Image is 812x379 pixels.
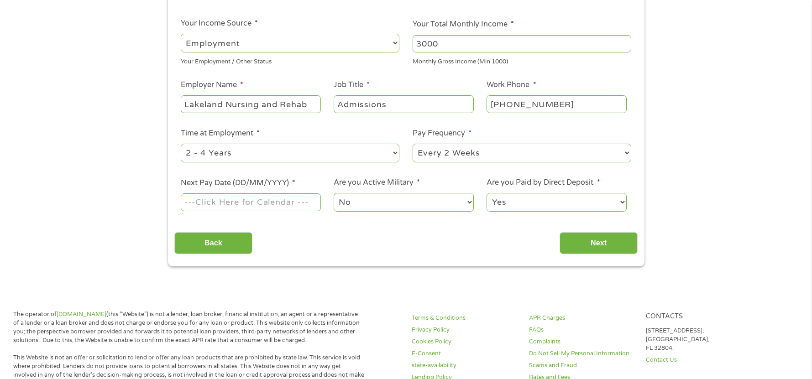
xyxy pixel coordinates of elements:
[487,80,536,90] label: Work Phone
[57,311,106,318] a: [DOMAIN_NAME]
[529,361,635,370] a: Scams and Fraud
[646,327,752,353] p: [STREET_ADDRESS], [GEOGRAPHIC_DATA], FL 32804.
[181,178,295,188] label: Next Pay Date (DD/MM/YYYY)
[487,95,626,113] input: (231) 754-4010
[560,232,638,254] input: Next
[181,80,243,90] label: Employer Name
[412,361,518,370] a: state-availability
[334,178,420,187] label: Are you Active Military
[181,129,260,138] label: Time at Employment
[412,314,518,322] a: Terms & Conditions
[529,314,635,322] a: APR Charges
[529,337,635,346] a: Complaints
[529,326,635,334] a: FAQs
[334,80,370,90] label: Job Title
[181,54,399,67] div: Your Employment / Other Status
[13,310,365,345] p: The operator of (this “Website”) is not a lender, loan broker, financial institution, an agent or...
[413,129,471,138] label: Pay Frequency
[529,349,635,358] a: Do Not Sell My Personal Information
[174,232,252,254] input: Back
[181,19,258,28] label: Your Income Source
[413,20,514,29] label: Your Total Monthly Income
[334,95,473,113] input: Cashier
[412,337,518,346] a: Cookies Policy
[487,178,600,187] label: Are you Paid by Direct Deposit
[412,349,518,358] a: E-Consent
[412,326,518,334] a: Privacy Policy
[181,95,320,113] input: Walmart
[646,312,752,321] h4: Contacts
[181,193,320,211] input: ---Click Here for Calendar ---
[413,54,631,67] div: Monthly Gross Income (Min 1000)
[646,356,752,364] a: Contact Us
[413,35,631,52] input: 1800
